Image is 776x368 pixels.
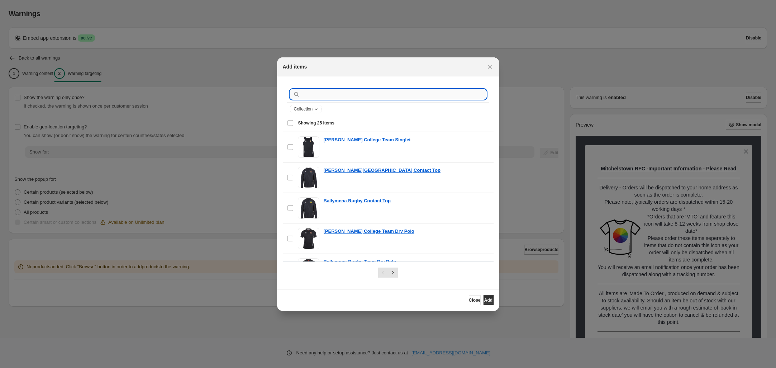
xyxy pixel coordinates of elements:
[283,63,307,70] h2: Add items
[324,136,411,143] a: [PERSON_NAME] College Team Singlet
[378,268,398,278] nav: Pagination
[469,295,481,305] button: Close
[484,295,494,305] button: Add
[298,120,334,126] span: Showing 25 items
[298,167,319,188] img: Campbell College Contact Top
[324,167,441,174] a: [PERSON_NAME][GEOGRAPHIC_DATA] Contact Top
[324,197,391,204] a: Ballymena Rugby Contact Top
[388,268,398,278] button: Next
[298,228,319,249] img: Campbell College Team Dry Polo
[469,297,481,303] span: Close
[290,105,322,113] button: Collection
[485,62,495,72] button: Close
[324,228,414,235] a: [PERSON_NAME] College Team Dry Polo
[298,136,319,158] img: Campbell College Team Singlet
[298,197,319,219] img: Ballymena Rugby Contact Top
[294,106,313,112] span: Collection
[324,258,396,265] a: Ballymena Rugby Team Dry Polo
[484,297,492,303] span: Add
[298,258,319,280] img: Ballymena Rugby Team Dry Polo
